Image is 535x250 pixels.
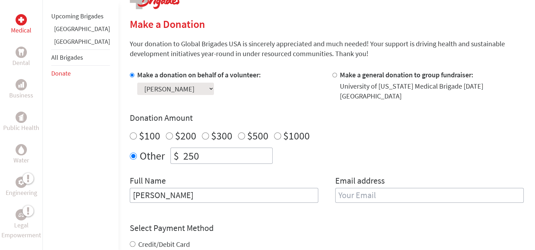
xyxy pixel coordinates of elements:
img: Medical [18,17,24,23]
div: Legal Empowerment [16,209,27,220]
h2: Make a Donation [130,18,524,30]
h4: Donation Amount [130,112,524,124]
input: Enter Full Name [130,188,318,203]
h4: Select Payment Method [130,222,524,234]
div: Dental [16,47,27,58]
li: Donate [51,66,110,81]
a: Public HealthPublic Health [3,112,39,133]
li: Greece [51,24,110,37]
p: Engineering [6,188,37,198]
label: Email address [335,175,385,188]
label: Credit/Debit Card [138,240,190,249]
p: Legal Empowerment [1,220,41,240]
div: Medical [16,14,27,25]
label: Make a donation on behalf of a volunteer: [137,70,261,79]
div: Public Health [16,112,27,123]
label: $300 [211,129,232,142]
li: Upcoming Brigades [51,8,110,24]
div: Engineering [16,177,27,188]
p: Public Health [3,123,39,133]
label: $500 [247,129,268,142]
img: Business [18,82,24,88]
a: WaterWater [13,144,29,165]
a: Upcoming Brigades [51,12,104,20]
a: EngineeringEngineering [6,177,37,198]
img: Dental [18,49,24,55]
label: $100 [139,129,160,142]
a: Donate [51,69,71,77]
img: Legal Empowerment [18,213,24,217]
label: Full Name [130,175,166,188]
p: Business [9,90,33,100]
input: Your Email [335,188,524,203]
label: Other [140,148,165,164]
p: Medical [11,25,31,35]
div: $ [171,148,182,163]
p: Dental [12,58,30,68]
a: [GEOGRAPHIC_DATA] [54,25,110,33]
a: Legal EmpowermentLegal Empowerment [1,209,41,240]
label: $1000 [283,129,310,142]
a: DentalDental [12,47,30,68]
img: Public Health [18,114,24,121]
div: University of [US_STATE] Medical Brigade [DATE] [GEOGRAPHIC_DATA] [340,81,524,101]
li: Honduras [51,37,110,49]
img: Engineering [18,179,24,185]
p: Your donation to Global Brigades USA is sincerely appreciated and much needed! Your support is dr... [130,39,524,59]
li: All Brigades [51,49,110,66]
a: All Brigades [51,53,83,61]
label: $200 [175,129,196,142]
p: Water [13,155,29,165]
label: Make a general donation to group fundraiser: [340,70,473,79]
a: [GEOGRAPHIC_DATA] [54,37,110,46]
img: Water [18,145,24,154]
a: MedicalMedical [11,14,31,35]
div: Water [16,144,27,155]
input: Enter Amount [182,148,272,163]
div: Business [16,79,27,90]
a: BusinessBusiness [9,79,33,100]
